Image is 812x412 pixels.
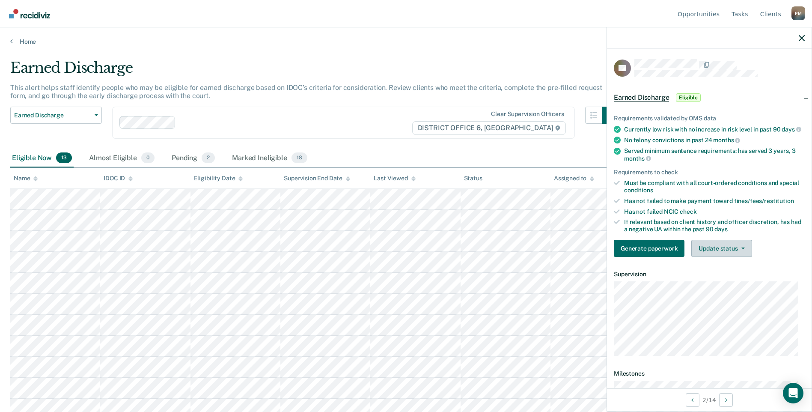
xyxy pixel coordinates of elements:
[686,393,699,407] button: Previous Opportunity
[614,240,688,257] a: Navigate to form link
[624,125,805,133] div: Currently low risk with no increase in risk level in past 90
[170,149,217,168] div: Pending
[104,175,133,182] div: IDOC ID
[194,175,243,182] div: Eligibility Date
[734,197,794,204] span: fines/fees/restitution
[624,187,653,194] span: conditions
[614,370,805,377] dt: Milestones
[624,179,805,194] div: Must be compliant with all court-ordered conditions and special
[624,155,651,162] span: months
[9,9,50,18] img: Recidiviz
[691,240,752,257] button: Update status
[464,175,482,182] div: Status
[87,149,156,168] div: Almost Eligible
[614,93,669,102] span: Earned Discharge
[713,137,740,143] span: months
[10,84,602,100] p: This alert helps staff identify people who may be eligible for earned discharge based on IDOC’s c...
[10,38,802,45] a: Home
[614,115,805,122] div: Requirements validated by OMS data
[141,152,155,164] span: 0
[14,175,38,182] div: Name
[719,393,733,407] button: Next Opportunity
[624,136,805,144] div: No felony convictions in past 24
[782,126,801,133] span: days
[491,110,564,118] div: Clear supervision officers
[791,6,805,20] button: Profile dropdown button
[624,218,805,233] div: If relevant based on client history and officer discretion, has had a negative UA within the past 90
[284,175,350,182] div: Supervision End Date
[412,121,566,135] span: DISTRICT OFFICE 6, [GEOGRAPHIC_DATA]
[291,152,307,164] span: 18
[56,152,72,164] span: 13
[714,226,727,233] span: days
[10,149,74,168] div: Eligible Now
[783,383,803,403] div: Open Intercom Messenger
[14,112,91,119] span: Earned Discharge
[607,84,812,111] div: Earned DischargeEligible
[624,147,805,162] div: Served minimum sentence requirements: has served 3 years, 3
[374,175,415,182] div: Last Viewed
[624,197,805,205] div: Has not failed to make payment toward
[230,149,309,168] div: Marked Ineligible
[791,6,805,20] div: P M
[554,175,594,182] div: Assigned to
[614,169,805,176] div: Requirements to check
[624,208,805,215] div: Has not failed NCIC
[676,93,700,102] span: Eligible
[614,271,805,278] dt: Supervision
[614,240,684,257] button: Generate paperwork
[10,59,619,84] div: Earned Discharge
[680,208,696,215] span: check
[202,152,215,164] span: 2
[607,388,812,411] div: 2 / 14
